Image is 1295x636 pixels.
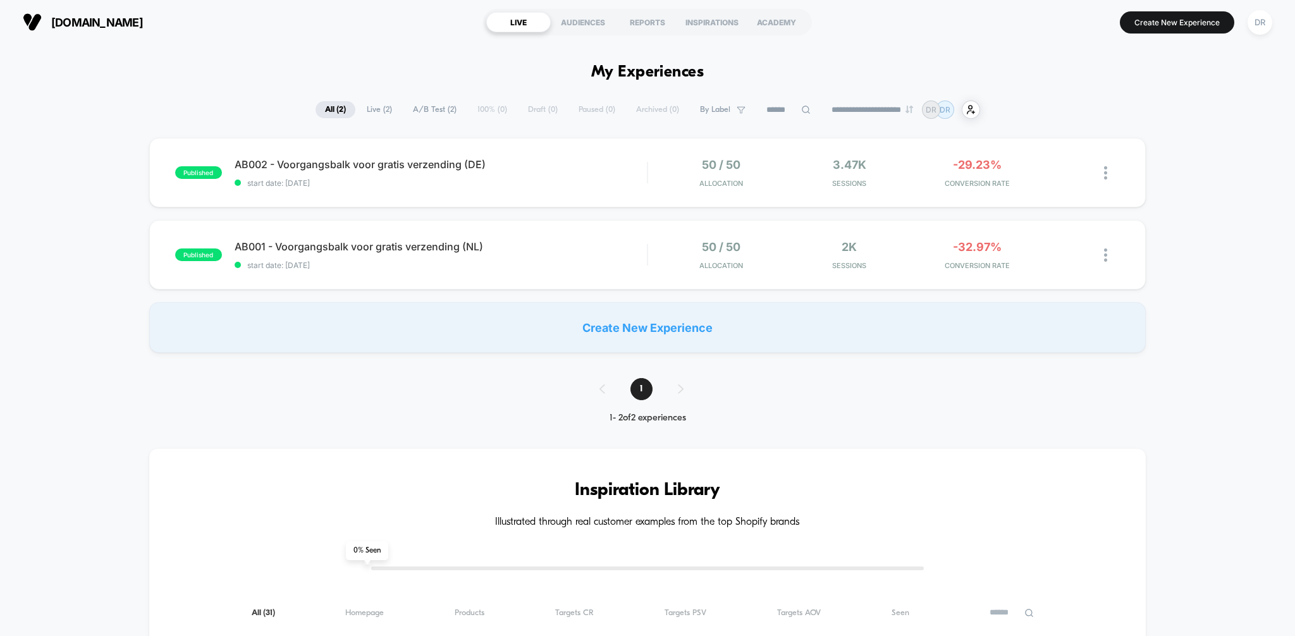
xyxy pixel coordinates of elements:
[777,608,821,618] span: Targets AOV
[263,609,275,617] span: ( 31 )
[587,413,709,424] div: 1 - 2 of 2 experiences
[789,179,911,188] span: Sessions
[940,105,950,114] p: DR
[555,608,594,618] span: Targets CR
[175,166,222,179] span: published
[235,260,647,270] span: start date: [DATE]
[833,158,866,171] span: 3.47k
[187,480,1108,501] h3: Inspiration Library
[1104,166,1107,180] img: close
[1248,10,1272,35] div: DR
[51,16,143,29] span: [DOMAIN_NAME]
[953,158,1002,171] span: -29.23%
[403,101,466,118] span: A/B Test ( 2 )
[175,248,222,261] span: published
[345,608,384,618] span: Homepage
[149,302,1146,353] div: Create New Experience
[892,608,909,618] span: Seen
[680,12,744,32] div: INSPIRATIONS
[1244,9,1276,35] button: DR
[235,158,647,171] span: AB002 - Voorgangsbalk voor gratis verzending (DE)
[917,261,1039,270] span: CONVERSION RATE
[252,608,275,618] span: All
[1104,248,1107,262] img: close
[1120,11,1234,34] button: Create New Experience
[357,101,402,118] span: Live ( 2 )
[551,12,615,32] div: AUDIENCES
[905,106,913,113] img: end
[699,179,743,188] span: Allocation
[187,517,1108,529] h4: Illustrated through real customer examples from the top Shopify brands
[665,608,706,618] span: Targets PSV
[926,105,936,114] p: DR
[591,63,704,82] h1: My Experiences
[23,13,42,32] img: Visually logo
[842,240,857,254] span: 2k
[953,240,1002,254] span: -32.97%
[702,158,740,171] span: 50 / 50
[235,240,647,253] span: AB001 - Voorgangsbalk voor gratis verzending (NL)
[630,378,653,400] span: 1
[917,179,1039,188] span: CONVERSION RATE
[346,541,388,560] span: 0 % Seen
[615,12,680,32] div: REPORTS
[455,608,484,618] span: Products
[700,105,730,114] span: By Label
[744,12,809,32] div: ACADEMY
[789,261,911,270] span: Sessions
[702,240,740,254] span: 50 / 50
[486,12,551,32] div: LIVE
[235,178,647,188] span: start date: [DATE]
[19,12,147,32] button: [DOMAIN_NAME]
[316,101,355,118] span: All ( 2 )
[699,261,743,270] span: Allocation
